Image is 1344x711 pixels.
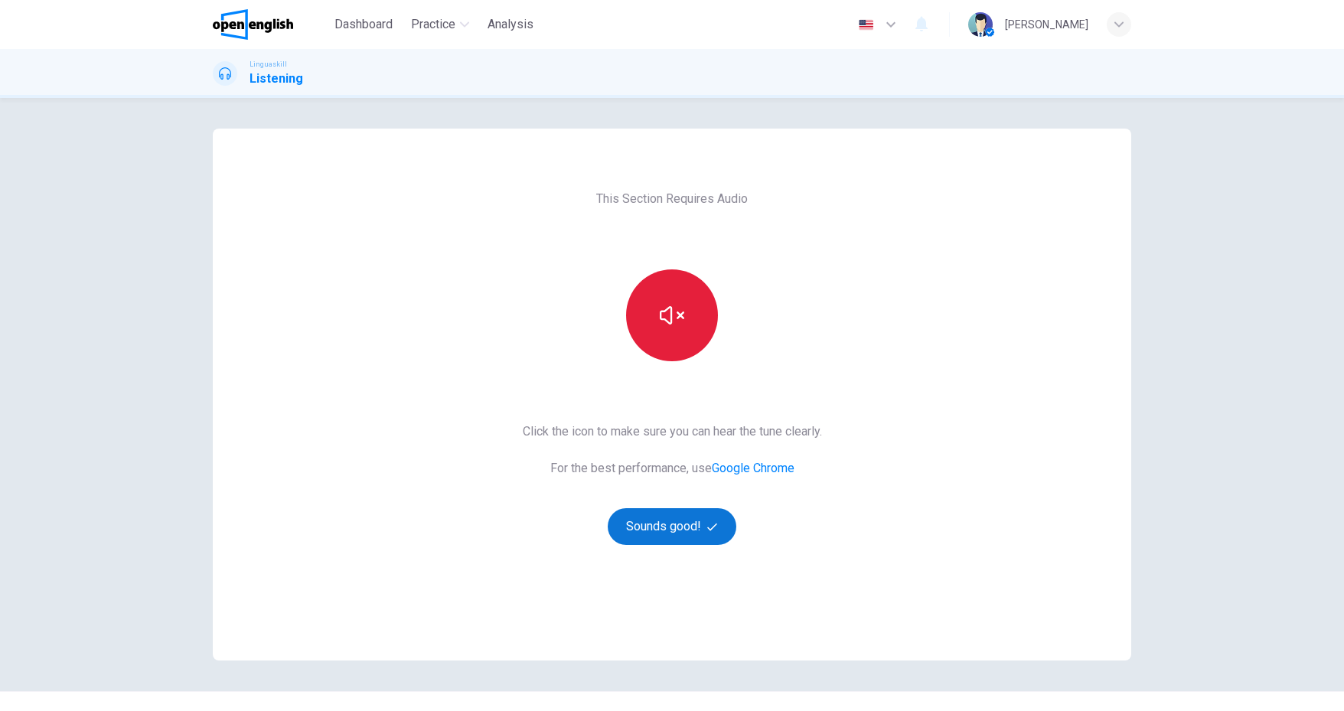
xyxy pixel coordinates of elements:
[1005,15,1088,34] div: [PERSON_NAME]
[405,11,475,38] button: Practice
[250,70,303,88] h1: Listening
[213,9,328,40] a: OpenEnglish logo
[712,461,794,475] a: Google Chrome
[856,19,876,31] img: en
[523,459,822,478] span: For the best performance, use
[523,422,822,441] span: Click the icon to make sure you can hear the tune clearly.
[608,508,736,545] button: Sounds good!
[213,9,293,40] img: OpenEnglish logo
[968,12,993,37] img: Profile picture
[328,11,399,38] button: Dashboard
[250,59,287,70] span: Linguaskill
[411,15,455,34] span: Practice
[334,15,393,34] span: Dashboard
[481,11,540,38] button: Analysis
[488,15,533,34] span: Analysis
[596,190,748,208] span: This Section Requires Audio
